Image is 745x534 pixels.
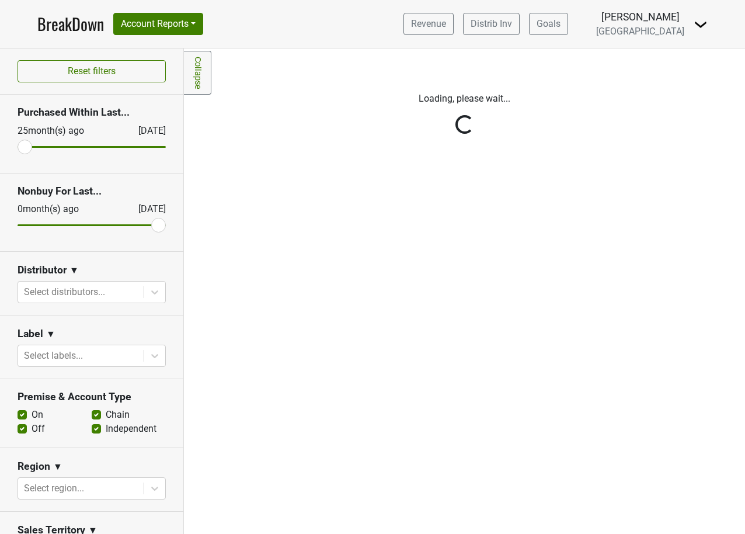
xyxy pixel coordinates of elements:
[596,26,684,37] span: [GEOGRAPHIC_DATA]
[694,18,708,32] img: Dropdown Menu
[529,13,568,35] a: Goals
[193,92,736,106] p: Loading, please wait...
[403,13,454,35] a: Revenue
[37,12,104,36] a: BreakDown
[463,13,520,35] a: Distrib Inv
[184,51,211,95] a: Collapse
[113,13,203,35] button: Account Reports
[596,9,684,25] div: [PERSON_NAME]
